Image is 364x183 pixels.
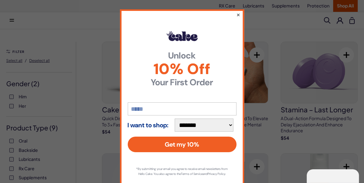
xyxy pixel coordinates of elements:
[128,62,237,77] span: 10% Off
[128,51,237,60] strong: Unlock
[128,78,237,87] strong: Your First Order
[128,122,169,129] strong: I want to shop:
[181,172,203,176] a: Terms of Service
[128,137,237,152] button: Get my 10%
[208,172,225,176] a: Privacy Policy
[134,167,230,176] p: *By submitting your email you agree to receive email newsletters from Hello Cake. You also agree ...
[167,31,198,41] img: Hello Cake
[236,11,240,18] button: ×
